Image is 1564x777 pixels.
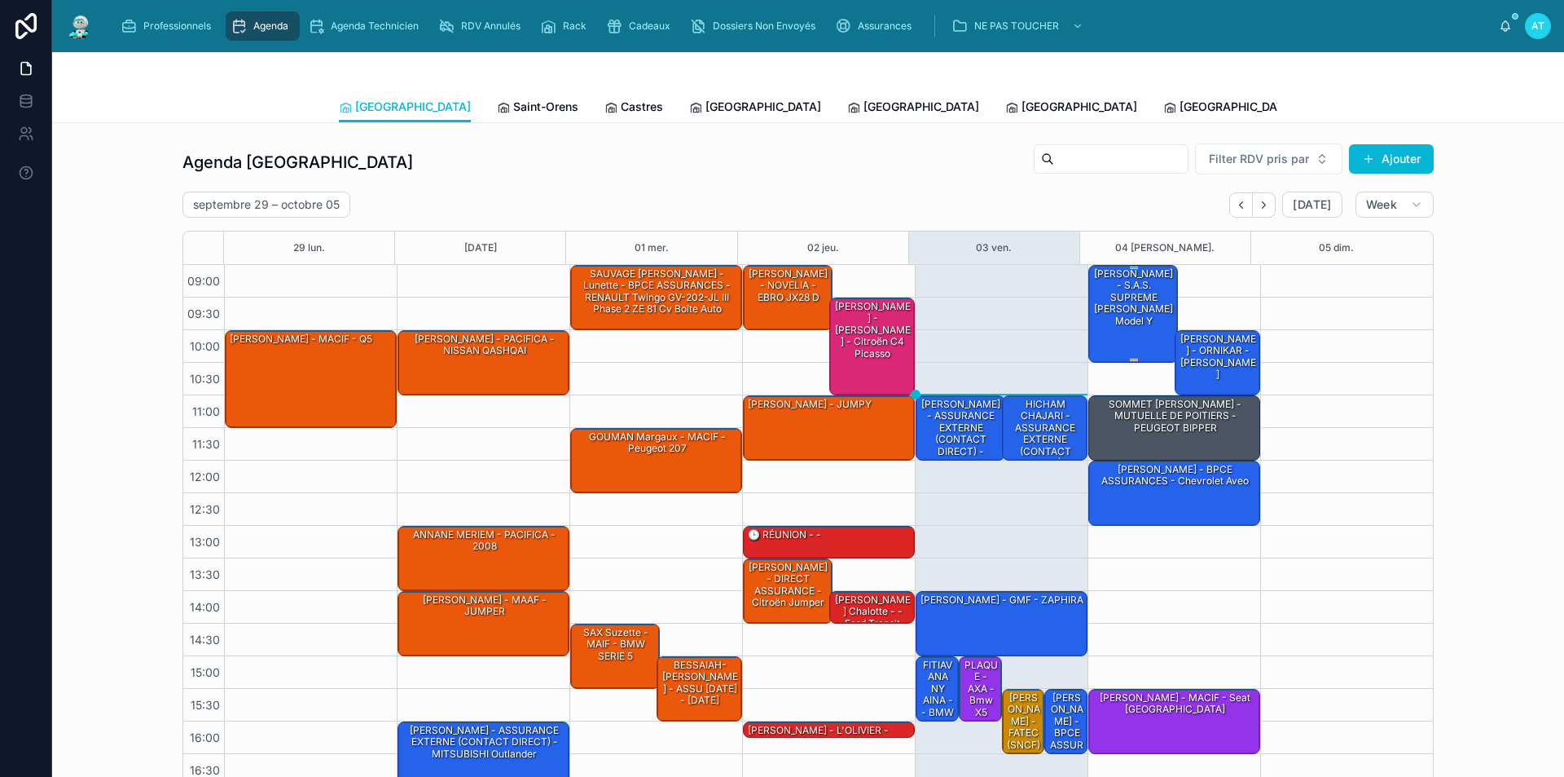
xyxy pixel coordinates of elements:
[1021,99,1137,115] span: [GEOGRAPHIC_DATA]
[601,11,682,41] a: Cadeaux
[398,527,569,590] div: ANNANE MERIEM - PACIFICA - 2008
[1005,691,1043,776] div: [PERSON_NAME] - FATEC (SNCF) - opel vivaro
[1092,691,1259,717] div: [PERSON_NAME] - MACIF - seat [GEOGRAPHIC_DATA]
[1366,197,1397,212] span: Week
[1229,192,1253,218] button: Back
[573,430,740,457] div: GOUMAN Margaux - MACIF - Peugeot 207
[464,232,497,264] button: [DATE]
[183,274,224,288] span: 09:00
[916,396,1004,460] div: [PERSON_NAME] - ASSURANCE EXTERNE (CONTACT DIRECT) - PEUGEOT Partner
[863,99,979,115] span: [GEOGRAPHIC_DATA]
[513,99,578,115] span: Saint-Orens
[916,592,1087,656] div: [PERSON_NAME] - GMF - ZAPHIRA
[858,20,912,33] span: Assurances
[573,625,658,664] div: SAX Suzette - MAIF - BMW SERIE 5
[186,633,224,647] span: 14:30
[571,266,741,329] div: SAUVAGE [PERSON_NAME] - Lunette - BPCE ASSURANCES - RENAULT Twingo GV-202-JL III Phase 2 ZE 81 cv...
[188,437,224,451] span: 11:30
[303,11,430,41] a: Agenda Technicien
[1355,192,1434,218] button: Week
[433,11,532,41] a: RDV Annulés
[193,196,340,213] h2: septembre 29 – octobre 05
[1045,690,1087,753] div: [PERSON_NAME] - BPCE ASSURANCES - C4
[833,299,914,361] div: [PERSON_NAME] - [PERSON_NAME] - Citroën C4 Picasso
[689,92,821,125] a: [GEOGRAPHIC_DATA]
[1180,99,1295,115] span: [GEOGRAPHIC_DATA]
[830,298,915,395] div: [PERSON_NAME] - [PERSON_NAME] - Citroën C4 Picasso
[535,11,598,41] a: Rack
[571,625,659,688] div: SAX Suzette - MAIF - BMW SERIE 5
[807,232,839,264] div: 02 jeu.
[186,731,224,744] span: 16:00
[1253,192,1276,218] button: Next
[401,723,568,762] div: [PERSON_NAME] - ASSURANCE EXTERNE (CONTACT DIRECT) - MITSUBISHI Outlander
[228,332,374,347] div: [PERSON_NAME] - MACIF - Q5
[1115,232,1215,264] button: 04 [PERSON_NAME].
[685,11,827,41] a: Dossiers Non Envoyés
[1005,397,1087,494] div: HICHAM CHAJARI - ASSURANCE EXTERNE (CONTACT DIRECT) - Mercedes Classe A
[398,331,569,395] div: [PERSON_NAME] - PACIFICA - NISSAN QASHQAI
[1349,144,1434,174] button: Ajouter
[1178,332,1259,382] div: [PERSON_NAME] - ORNIKAR - [PERSON_NAME]
[830,11,923,41] a: Assurances
[629,20,670,33] span: Cadeaux
[947,11,1092,41] a: NE PAS TOUCHER
[833,593,914,643] div: [PERSON_NAME] chalotte - - ford transit 2013 mk6
[919,658,957,731] div: FITIAVANA NY AINA - - BMW SERIE 1
[65,13,94,39] img: App logo
[746,267,831,305] div: [PERSON_NAME] - NOVELIA - EBRO JX28 D
[1003,690,1044,753] div: [PERSON_NAME] - FATEC (SNCF) - opel vivaro
[226,331,396,427] div: [PERSON_NAME] - MACIF - Q5
[186,600,224,614] span: 14:00
[1089,461,1259,525] div: [PERSON_NAME] - BPCE ASSURANCES - Chevrolet aveo
[604,92,663,125] a: Castres
[1209,151,1309,167] span: Filter RDV pris par
[563,20,586,33] span: Rack
[108,8,1499,44] div: scrollable content
[186,502,224,516] span: 12:30
[188,404,224,418] span: 11:00
[1003,396,1087,460] div: HICHAM CHAJARI - ASSURANCE EXTERNE (CONTACT DIRECT) - Mercedes Classe A
[186,339,224,353] span: 10:00
[1175,331,1260,395] div: [PERSON_NAME] - ORNIKAR - [PERSON_NAME]
[331,20,419,33] span: Agenda Technicien
[976,232,1012,264] button: 03 ven.
[1319,232,1354,264] button: 05 dim.
[1092,397,1259,435] div: SOMMET [PERSON_NAME] - MUTUELLE DE POITIERS - PEUGEOT BIPPER
[962,658,1000,720] div: PLAQUE - AXA - bmw x5
[1092,267,1176,329] div: [PERSON_NAME] - S.A.S. SUPREME [PERSON_NAME] Model Y
[621,99,663,115] span: Castres
[401,593,568,620] div: [PERSON_NAME] - MAAF - JUMPER
[116,11,222,41] a: Professionnels
[401,332,568,359] div: [PERSON_NAME] - PACIFICA - NISSAN QASHQAI
[497,92,578,125] a: Saint-Orens
[183,307,224,320] span: 09:30
[186,567,224,581] span: 13:30
[186,763,224,777] span: 16:30
[1282,192,1342,218] button: [DATE]
[744,722,914,739] div: [PERSON_NAME] - L'OLIVIER -
[705,99,821,115] span: [GEOGRAPHIC_DATA]
[916,657,958,721] div: FITIAVANA NY AINA - - BMW SERIE 1
[919,397,1004,483] div: [PERSON_NAME] - ASSURANCE EXTERNE (CONTACT DIRECT) - PEUGEOT Partner
[974,20,1059,33] span: NE PAS TOUCHER
[1048,691,1086,776] div: [PERSON_NAME] - BPCE ASSURANCES - C4
[253,20,288,33] span: Agenda
[847,92,979,125] a: [GEOGRAPHIC_DATA]
[635,232,669,264] button: 01 mer.
[1293,197,1331,212] span: [DATE]
[339,92,471,123] a: [GEOGRAPHIC_DATA]
[1089,690,1259,753] div: [PERSON_NAME] - MACIF - seat [GEOGRAPHIC_DATA]
[1092,462,1259,489] div: [PERSON_NAME] - BPCE ASSURANCES - Chevrolet aveo
[571,429,741,492] div: GOUMAN Margaux - MACIF - Peugeot 207
[746,528,823,542] div: 🕒 RÉUNION - -
[746,397,873,412] div: [PERSON_NAME] - JUMPY
[960,657,1001,721] div: PLAQUE - AXA - bmw x5
[1163,92,1295,125] a: [GEOGRAPHIC_DATA]
[744,396,914,460] div: [PERSON_NAME] - JUMPY
[746,723,890,738] div: [PERSON_NAME] - L'OLIVIER -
